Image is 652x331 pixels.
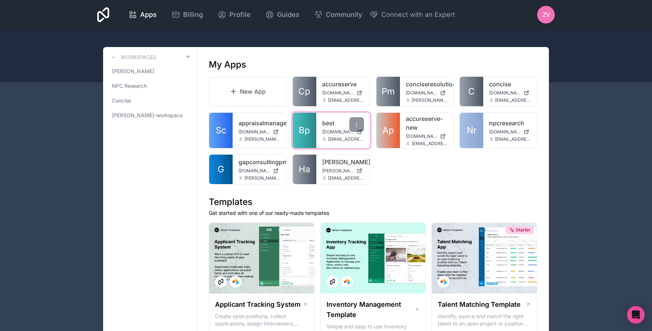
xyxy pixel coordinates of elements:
[369,10,455,20] button: Connect with an Expert
[468,86,475,97] span: C
[215,299,300,310] h1: Applicant Tracking System
[209,155,233,184] a: G
[460,113,483,148] a: Nr
[406,90,437,96] span: [DOMAIN_NAME]
[121,54,156,61] h3: Workspaces
[322,80,364,89] a: accureserve
[322,129,364,135] a: [DOMAIN_NAME]
[293,77,316,106] a: Cp
[209,196,537,208] h1: Templates
[327,299,415,320] h1: Inventory Management Template
[495,136,531,142] span: [EMAIL_ADDRESS][DOMAIN_NAME]
[328,175,364,181] span: [EMAIL_ADDRESS][DOMAIN_NAME]
[238,129,280,135] a: [DOMAIN_NAME]
[216,125,226,136] span: Sc
[238,129,270,135] span: [DOMAIN_NAME]
[233,279,238,285] img: Airtable Logo
[212,7,256,23] a: Profile
[438,313,531,327] p: Identify, source and match the right talent to an open project or position with our Talent Matchi...
[244,175,280,181] span: [PERSON_NAME][EMAIL_ADDRESS][DOMAIN_NAME]
[238,168,270,174] span: [DOMAIN_NAME]
[441,279,447,285] img: Airtable Logo
[489,129,521,135] span: [DOMAIN_NAME]
[229,10,251,20] span: Profile
[165,7,209,23] a: Billing
[218,163,224,175] span: G
[406,90,448,96] a: [DOMAIN_NAME]
[112,68,154,75] span: [PERSON_NAME]
[299,125,310,136] span: Bp
[109,79,191,93] a: NPC Research
[238,119,280,127] a: appraisalmanagement
[489,90,531,96] a: [DOMAIN_NAME]
[109,65,191,78] a: [PERSON_NAME]
[215,313,308,327] p: Create open positions, collect applications, assign interviewers, centralise candidate feedback a...
[516,227,531,233] span: Starter
[112,82,147,90] span: NPC Research
[209,59,246,71] h1: My Apps
[382,86,395,97] span: Pm
[109,53,156,62] a: Workspaces
[322,168,364,174] a: [PERSON_NAME][DOMAIN_NAME]
[322,119,364,127] a: best
[244,136,280,142] span: [PERSON_NAME][EMAIL_ADDRESS][DOMAIN_NAME]
[376,113,400,148] a: Ap
[209,113,233,148] a: Sc
[298,86,310,97] span: Cp
[412,141,448,147] span: [EMAIL_ADDRESS][DOMAIN_NAME]
[293,113,316,148] a: Bp
[109,109,191,122] a: [PERSON_NAME]-workspace
[542,10,550,19] span: ZV
[381,10,455,20] span: Connect with an Expert
[382,125,394,136] span: Ap
[495,97,531,103] span: [EMAIL_ADDRESS][DOMAIN_NAME]
[322,90,354,96] span: [DOMAIN_NAME]
[467,125,477,136] span: Nr
[112,112,183,119] span: [PERSON_NAME]-workspace
[109,94,191,107] a: Concise
[412,97,448,103] span: [PERSON_NAME][EMAIL_ADDRESS][DOMAIN_NAME]
[209,76,287,107] a: New App
[326,10,362,20] span: Community
[238,158,280,166] a: gapconsultingpm
[322,168,354,174] span: [PERSON_NAME][DOMAIN_NAME]
[322,90,364,96] a: [DOMAIN_NAME]
[438,299,521,310] h1: Talent Matching Template
[140,10,157,20] span: Apps
[259,7,305,23] a: Guides
[277,10,299,20] span: Guides
[627,306,645,324] div: Open Intercom Messenger
[489,129,531,135] a: [DOMAIN_NAME]
[112,97,131,104] span: Concise
[406,133,448,139] a: [DOMAIN_NAME]
[209,209,537,217] p: Get started with one of our ready-made templates
[322,158,364,166] a: [PERSON_NAME]
[406,114,448,132] a: accureserve-new
[322,129,354,135] span: [DOMAIN_NAME]
[489,80,531,89] a: concise
[238,168,280,174] a: [DOMAIN_NAME]
[299,163,310,175] span: Ha
[489,119,531,127] a: npcresearch
[308,7,368,23] a: Community
[406,133,437,139] span: [DOMAIN_NAME]
[406,80,448,89] a: conciseresolution
[328,97,364,103] span: [EMAIL_ADDRESS][DOMAIN_NAME]
[489,90,521,96] span: [DOMAIN_NAME]
[460,77,483,106] a: C
[183,10,203,20] span: Billing
[328,136,364,142] span: [EMAIL_ADDRESS][DOMAIN_NAME]
[344,279,350,285] img: Airtable Logo
[293,155,316,184] a: Ha
[123,7,163,23] a: Apps
[376,77,400,106] a: Pm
